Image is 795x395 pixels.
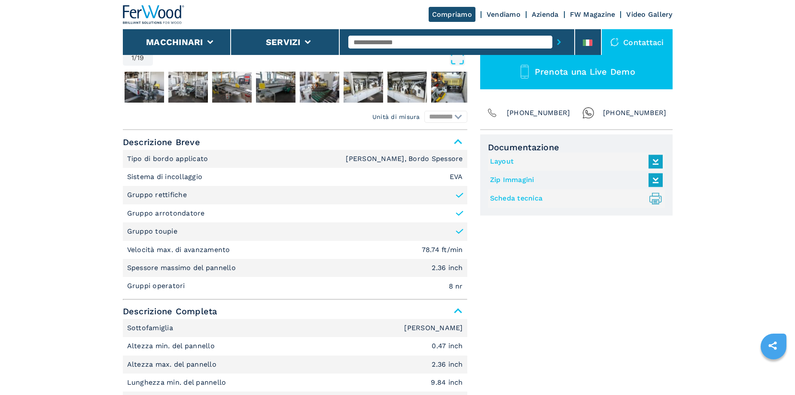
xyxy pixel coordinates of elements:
a: Scheda tecnica [490,191,658,206]
span: Descrizione Completa [123,304,467,319]
a: Azienda [532,10,559,18]
a: Layout [490,155,658,169]
nav: Thumbnail Navigation [123,70,467,104]
button: Go to Slide 8 [386,70,429,104]
div: Contattaci [602,29,673,55]
button: Go to Slide 7 [342,70,385,104]
img: 07888c0043da177938af0d692e4fbf1f [387,72,427,103]
span: Descrizione Breve [123,134,467,150]
p: Sottofamiglia [127,323,176,333]
a: Vendiamo [487,10,521,18]
p: Gruppo rettifiche [127,190,187,200]
span: Documentazione [488,142,665,152]
p: Gruppo toupie [127,227,177,236]
img: 236d4be7831557e71aaedca9642319a0 [344,72,383,103]
p: Lunghezza min. del pannello [127,378,228,387]
p: Sistema di incollaggio [127,172,205,182]
span: [PHONE_NUMBER] [507,107,570,119]
img: Phone [486,107,498,119]
a: Compriamo [429,7,475,22]
img: a393fb12549158fdde5f32219ce90ec8 [431,72,471,103]
button: Go to Slide 9 [429,70,472,104]
em: [PERSON_NAME] [404,325,463,331]
button: Go to Slide 5 [254,70,297,104]
a: FW Magazine [570,10,615,18]
iframe: Chat [758,356,789,389]
img: ac0285d7d1d29d505490dd1b8f70412d [300,72,339,103]
button: Go to Slide 4 [210,70,253,104]
em: Unità di misura [372,112,420,121]
img: Whatsapp [582,107,594,119]
p: Altezza min. del pannello [127,341,217,351]
em: EVA [450,173,463,180]
em: 2.36 inch [432,264,463,271]
button: Go to Slide 2 [123,70,166,104]
p: Velocità max. di avanzamento [127,245,232,255]
a: Video Gallery [626,10,672,18]
a: sharethis [762,335,783,356]
button: Go to Slide 6 [298,70,341,104]
em: 2.36 inch [432,361,463,368]
em: [PERSON_NAME], Bordo Spessore [346,155,463,162]
span: Prenota una Live Demo [535,67,635,77]
p: Altezza max. del pannello [127,360,219,369]
button: Prenota una Live Demo [480,55,673,89]
img: Contattaci [610,38,619,46]
em: 8 nr [449,283,463,290]
button: Servizi [266,37,301,47]
button: Open Fullscreen [155,50,465,66]
div: Descrizione Breve [123,150,467,295]
img: fb26ed41ea8a523e8c0e86510571a0e2 [168,72,208,103]
img: 0a45fe66de19ef327dd58c2dfbeec6f4 [256,72,295,103]
span: 19 [137,55,144,61]
p: Gruppo arrotondatore [127,209,205,218]
span: [PHONE_NUMBER] [603,107,667,119]
button: submit-button [552,32,566,52]
button: Go to Slide 3 [167,70,210,104]
em: 9.84 inch [431,379,463,386]
img: Ferwood [123,5,185,24]
img: ee6048bed7706e904c293383b0baa4f3 [125,72,164,103]
img: 1c5a2c93161bb730b08728db20c6ef13 [212,72,252,103]
em: 0.47 inch [432,343,463,349]
p: Spessore massimo del pannello [127,263,238,273]
span: / [134,55,137,61]
em: 78.74 ft/min [422,246,463,253]
p: Tipo di bordo applicato [127,154,210,164]
button: Macchinari [146,37,203,47]
span: 1 [131,55,134,61]
p: Gruppi operatori [127,281,187,291]
a: Zip Immagini [490,173,658,187]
